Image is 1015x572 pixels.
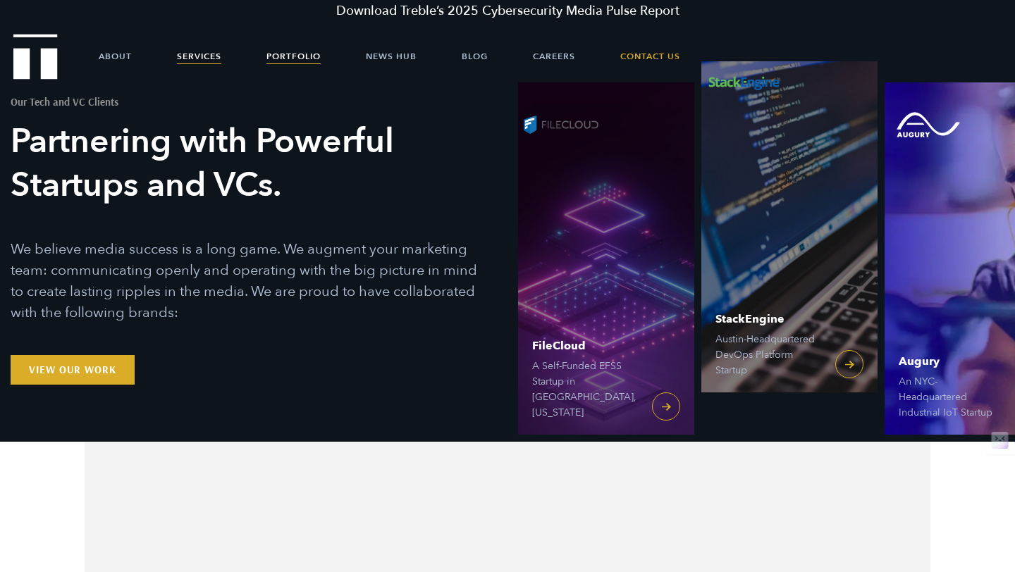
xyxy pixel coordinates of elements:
a: Careers [533,35,575,77]
h3: Partnering with Powerful Startups and VCs. [11,120,483,207]
a: Contact Us [620,35,680,77]
a: Blog [462,35,488,77]
a: News Hub [366,35,417,77]
a: View Our Work [11,355,135,385]
p: We believe media success is a long game. We augment your marketing team: communicating openly and... [11,239,483,323]
a: Portfolio [266,35,321,77]
a: StackEngine [701,40,878,392]
a: FileCloud [518,82,694,435]
span: Austin-Headquartered DevOps Platform Startup [715,332,821,378]
a: Services [177,35,221,77]
span: FileCloud [532,340,638,352]
span: A Self-Funded EFSS Startup in [GEOGRAPHIC_DATA], [US_STATE] [532,359,638,421]
img: FileCloud logo [518,104,603,146]
span: Augury [899,356,1004,367]
img: Treble logo [13,34,58,79]
a: About [99,35,132,77]
h1: Our Tech and VC Clients [11,97,483,107]
img: Augury logo [885,104,969,146]
a: Treble Homepage [14,35,56,78]
span: StackEngine [715,313,821,325]
img: StackEngine logo [701,61,786,104]
span: An NYC-Headquartered Industrial IoT Startup [899,374,1004,421]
